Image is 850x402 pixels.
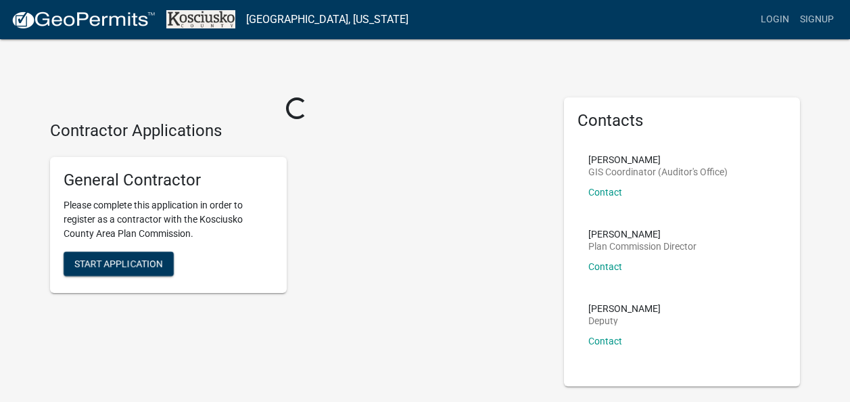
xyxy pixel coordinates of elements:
h5: Contacts [577,111,787,131]
h4: Contractor Applications [50,121,544,141]
p: GIS Coordinator (Auditor's Office) [588,167,728,177]
wm-workflow-list-section: Contractor Applications [50,121,544,304]
p: [PERSON_NAME] [588,229,696,239]
a: [GEOGRAPHIC_DATA], [US_STATE] [246,8,408,31]
span: Start Application [74,258,163,269]
a: Contact [588,261,622,272]
button: Start Application [64,252,174,276]
a: Contact [588,187,622,198]
p: Plan Commission Director [588,242,696,251]
p: Please complete this application in order to register as a contractor with the Kosciusko County A... [64,198,273,241]
p: [PERSON_NAME] [588,155,728,164]
a: Contact [588,336,622,347]
h5: General Contractor [64,171,273,190]
p: [PERSON_NAME] [588,304,661,313]
a: Signup [795,7,839,32]
a: Login [755,7,795,32]
img: Kosciusko County, Indiana [166,10,235,28]
p: Deputy [588,316,661,326]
